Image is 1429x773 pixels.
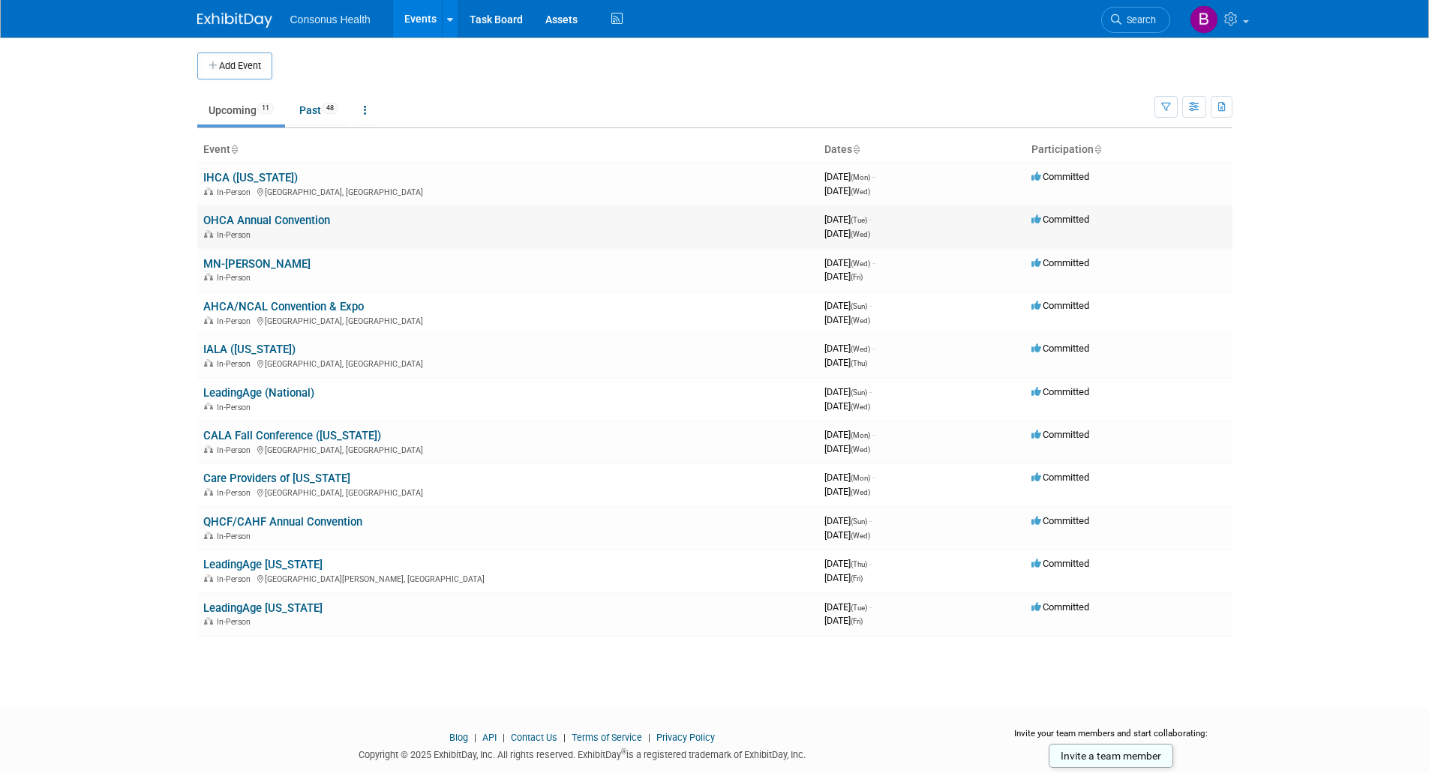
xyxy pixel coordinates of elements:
span: (Sun) [851,302,867,310]
span: [DATE] [824,343,875,354]
a: OHCA Annual Convention [203,214,330,227]
span: (Tue) [851,604,867,612]
img: In-Person Event [204,617,213,625]
a: Invite a team member [1049,744,1173,768]
span: [DATE] [824,214,872,225]
span: (Wed) [851,445,870,454]
img: In-Person Event [204,273,213,280]
span: (Fri) [851,273,863,281]
span: [DATE] [824,515,872,526]
span: [DATE] [824,300,872,311]
span: In-Person [217,403,255,412]
span: [DATE] [824,615,863,626]
span: (Thu) [851,560,867,568]
a: Sort by Event Name [230,143,238,155]
span: [DATE] [824,314,870,325]
a: Care Providers of [US_STATE] [203,472,350,485]
span: Consonus Health [290,13,371,25]
span: Committed [1031,386,1089,397]
a: LeadingAge [US_STATE] [203,558,323,571]
span: (Wed) [851,187,870,196]
span: - [872,343,875,354]
span: Committed [1031,472,1089,483]
img: Bridget Crane [1190,5,1218,34]
img: In-Person Event [204,359,213,367]
span: - [872,429,875,440]
span: In-Person [217,445,255,455]
span: Search [1121,14,1156,25]
span: | [560,732,569,743]
div: [GEOGRAPHIC_DATA], [GEOGRAPHIC_DATA] [203,486,812,498]
span: (Mon) [851,431,870,439]
a: LeadingAge (National) [203,386,314,400]
a: LeadingAge [US_STATE] [203,601,323,615]
img: In-Person Event [204,403,213,410]
span: - [869,601,872,613]
span: (Tue) [851,216,867,224]
div: [GEOGRAPHIC_DATA][PERSON_NAME], [GEOGRAPHIC_DATA] [203,572,812,584]
a: API [482,732,497,743]
span: - [869,214,872,225]
a: Sort by Start Date [852,143,860,155]
a: MN-[PERSON_NAME] [203,257,311,271]
span: In-Person [217,488,255,498]
img: In-Person Event [204,187,213,195]
img: In-Person Event [204,316,213,324]
button: Add Event [197,52,272,79]
span: (Sun) [851,388,867,397]
span: [DATE] [824,357,867,368]
div: [GEOGRAPHIC_DATA], [GEOGRAPHIC_DATA] [203,357,812,369]
span: Committed [1031,257,1089,268]
span: In-Person [217,187,255,197]
span: - [869,300,872,311]
span: (Wed) [851,259,870,268]
a: Sort by Participation Type [1094,143,1101,155]
span: - [869,558,872,569]
div: Copyright © 2025 ExhibitDay, Inc. All rights reserved. ExhibitDay is a registered trademark of Ex... [197,745,968,762]
a: Upcoming11 [197,96,285,124]
span: Committed [1031,558,1089,569]
span: [DATE] [824,386,872,397]
span: 11 [257,103,274,114]
div: [GEOGRAPHIC_DATA], [GEOGRAPHIC_DATA] [203,314,812,326]
span: [DATE] [824,572,863,583]
span: (Wed) [851,532,870,540]
span: [DATE] [824,171,875,182]
span: [DATE] [824,185,870,196]
span: | [470,732,480,743]
span: [DATE] [824,228,870,239]
span: In-Person [217,316,255,326]
span: [DATE] [824,486,870,497]
th: Participation [1025,137,1232,163]
span: (Wed) [851,403,870,411]
img: ExhibitDay [197,13,272,28]
span: | [499,732,509,743]
span: In-Person [217,574,255,584]
span: Committed [1031,171,1089,182]
span: - [872,171,875,182]
span: - [872,472,875,483]
span: 48 [322,103,338,114]
th: Dates [818,137,1025,163]
span: - [869,515,872,526]
span: (Sun) [851,517,867,526]
a: Contact Us [511,732,557,743]
img: In-Person Event [204,230,213,238]
span: - [872,257,875,268]
span: Committed [1031,300,1089,311]
span: Committed [1031,429,1089,440]
span: (Wed) [851,488,870,496]
span: [DATE] [824,601,872,613]
div: [GEOGRAPHIC_DATA], [GEOGRAPHIC_DATA] [203,443,812,455]
img: In-Person Event [204,574,213,582]
span: [DATE] [824,472,875,483]
span: (Thu) [851,359,867,367]
img: In-Person Event [204,488,213,496]
span: In-Person [217,532,255,541]
img: In-Person Event [204,532,213,539]
a: Search [1101,7,1170,33]
span: [DATE] [824,257,875,268]
a: CALA Fall Conference ([US_STATE]) [203,429,381,442]
a: Terms of Service [572,732,642,743]
span: (Mon) [851,474,870,482]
